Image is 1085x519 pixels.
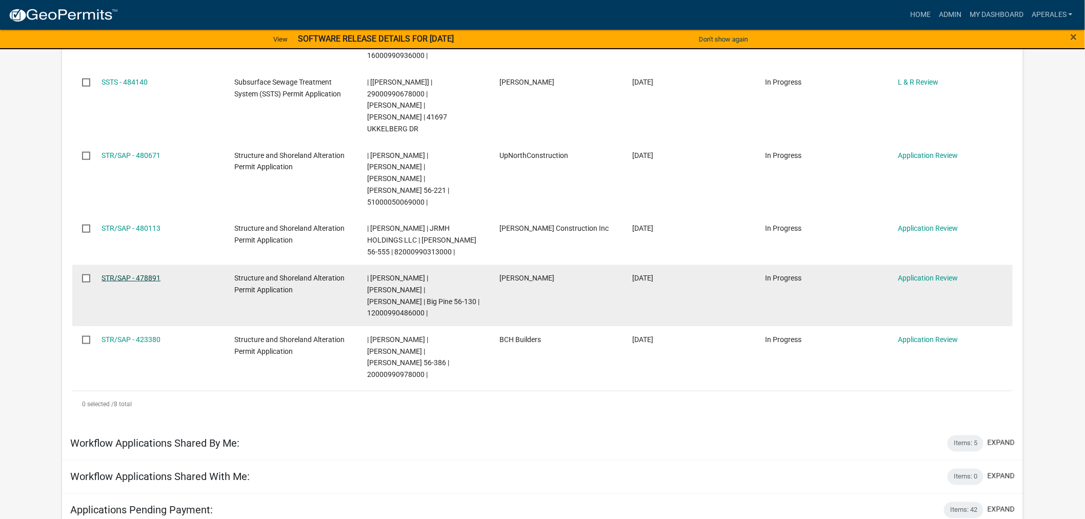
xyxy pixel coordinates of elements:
[82,401,114,408] span: 0 selected /
[367,274,479,317] span: | Andrea Perales | CARY L ZEPPER | TIMOTHY M ZEPPER | Big Pine 56-130 | 12000990486000 |
[500,224,609,232] span: Kelly Funk Construction Inc
[633,78,654,86] span: 09/25/2025
[367,151,449,206] span: | Andrea Perales | STEVEN J HANSON | TAMMY J HANSON | Schuster 56-221 | 51000050069000 |
[898,151,958,159] a: Application Review
[500,78,555,86] span: Bill Schueller
[1071,30,1077,44] span: ×
[948,435,983,452] div: Items: 5
[102,274,160,282] a: STR/SAP - 478891
[70,437,239,450] h5: Workflow Applications Shared By Me:
[500,151,569,159] span: UpNorthConstruction
[948,469,983,485] div: Items: 0
[765,335,801,344] span: In Progress
[898,335,958,344] a: Application Review
[898,78,938,86] a: L & R Review
[367,78,447,133] span: | [Andrea Perales] | 29000990678000 | JAMES R VELDE | LORI A VELDE | 41697 UKKELBERG DR
[633,224,654,232] span: 09/17/2025
[500,335,541,344] span: BCH Builders
[633,151,654,159] span: 09/18/2025
[269,31,292,48] a: View
[966,5,1028,25] a: My Dashboard
[234,335,345,355] span: Structure and Shoreland Alteration Permit Application
[944,502,983,518] div: Items: 42
[935,5,966,25] a: Admin
[633,274,654,282] span: 09/15/2025
[1028,5,1077,25] a: aperales
[70,471,250,483] h5: Workflow Applications Shared With Me:
[906,5,935,25] a: Home
[988,471,1015,482] button: expand
[367,224,476,256] span: | Andrea Perales | JRMH HOLDINGS LLC | Lawrence 56-555 | 82000990313000 |
[988,437,1015,448] button: expand
[898,274,958,282] a: Application Review
[234,78,341,98] span: Subsurface Sewage Treatment System (SSTS) Permit Application
[234,151,345,171] span: Structure and Shoreland Alteration Permit Application
[102,224,160,232] a: STR/SAP - 480113
[765,224,801,232] span: In Progress
[234,274,345,294] span: Structure and Shoreland Alteration Permit Application
[102,151,160,159] a: STR/SAP - 480671
[765,78,801,86] span: In Progress
[765,151,801,159] span: In Progress
[70,504,213,516] h5: Applications Pending Payment:
[72,391,1013,417] div: 8 total
[898,224,958,232] a: Application Review
[1071,31,1077,43] button: Close
[367,335,449,378] span: | Andrea Perales | TROY M TOOZ | McDonald 56-386 | 20000990978000 |
[234,224,345,244] span: Structure and Shoreland Alteration Permit Application
[633,335,654,344] span: 05/19/2025
[695,31,752,48] button: Don't show again
[988,504,1015,515] button: expand
[102,78,148,86] a: SSTS - 484140
[298,34,454,44] strong: SOFTWARE RELEASE DETAILS FOR [DATE]
[765,274,801,282] span: In Progress
[102,335,160,344] a: STR/SAP - 423380
[500,274,555,282] span: Timothy Zepper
